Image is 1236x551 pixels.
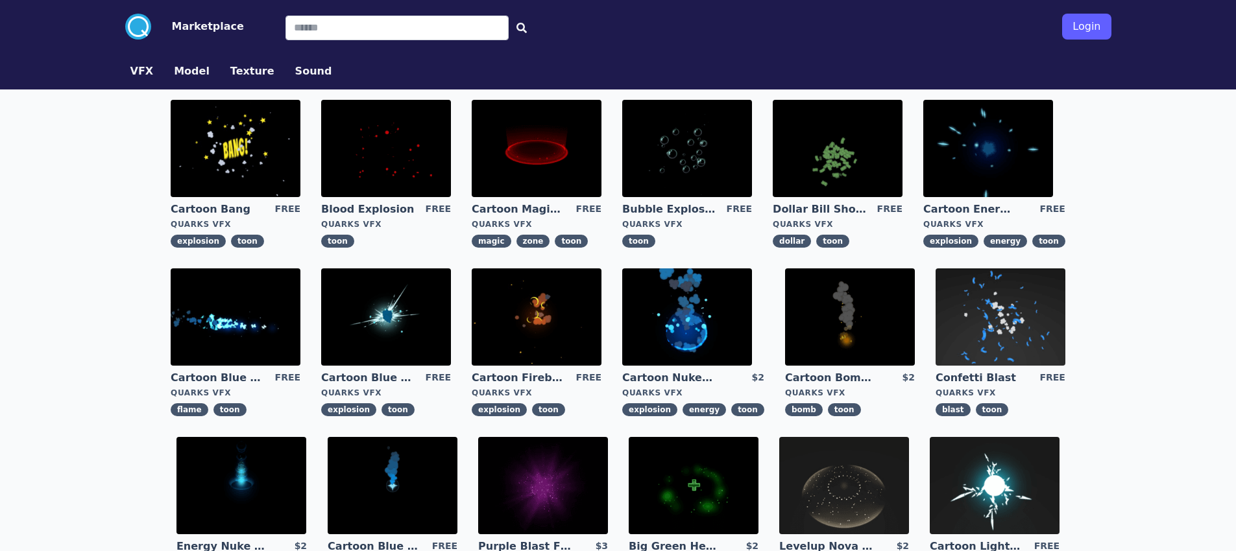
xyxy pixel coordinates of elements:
button: Marketplace [172,19,244,34]
span: explosion [622,403,677,416]
div: FREE [426,371,451,385]
div: Quarks VFX [472,388,601,398]
img: imgAlt [923,100,1053,197]
img: imgAlt [328,437,457,534]
span: dollar [773,235,811,248]
a: Cartoon Bang [171,202,264,217]
div: FREE [275,202,300,217]
div: FREE [576,202,601,217]
div: $2 [902,371,914,385]
img: imgAlt [930,437,1060,534]
img: imgAlt [176,437,306,534]
div: Quarks VFX [773,219,903,229]
span: magic [472,235,511,248]
span: explosion [472,403,527,416]
div: Quarks VFX [923,219,1065,229]
img: imgAlt [785,268,915,366]
button: Login [1062,14,1111,40]
span: toon [231,235,264,248]
a: VFX [120,64,164,79]
span: blast [936,403,971,416]
div: FREE [1039,371,1065,385]
span: explosion [171,235,226,248]
img: imgAlt [629,437,758,534]
span: explosion [321,403,376,416]
div: Quarks VFX [321,219,451,229]
div: FREE [275,371,300,385]
img: imgAlt [321,100,451,197]
span: toon [555,235,588,248]
span: toon [731,403,764,416]
div: FREE [877,202,903,217]
div: Quarks VFX [785,388,915,398]
span: energy [683,403,726,416]
div: FREE [727,202,752,217]
div: FREE [1039,202,1065,217]
div: Quarks VFX [936,388,1065,398]
a: Cartoon Blue Gas Explosion [321,371,415,385]
a: Cartoon Energy Explosion [923,202,1017,217]
button: VFX [130,64,154,79]
a: Sound [285,64,343,79]
a: Cartoon Bomb Fuse [785,371,879,385]
a: Dollar Bill Shower [773,202,866,217]
img: imgAlt [779,437,909,534]
img: imgAlt [622,100,752,197]
div: FREE [576,371,601,385]
a: Confetti Blast [936,371,1029,385]
span: zone [516,235,550,248]
a: Login [1062,8,1111,45]
span: energy [984,235,1027,248]
a: Bubble Explosion [622,202,716,217]
a: Texture [220,64,285,79]
div: Quarks VFX [472,219,601,229]
a: Model [164,64,220,79]
img: imgAlt [478,437,608,534]
a: Cartoon Fireball Explosion [472,371,565,385]
div: Quarks VFX [171,219,300,229]
span: toon [1032,235,1065,248]
img: imgAlt [171,100,300,197]
img: imgAlt [622,268,752,366]
div: $2 [751,371,764,385]
span: bomb [785,403,823,416]
a: Cartoon Nuke Energy Explosion [622,371,716,385]
img: imgAlt [936,268,1065,366]
a: Cartoon Magic Zone [472,202,565,217]
span: toon [976,403,1009,416]
a: Cartoon Blue Flamethrower [171,371,264,385]
span: toon [382,403,415,416]
a: Marketplace [151,19,244,34]
button: Model [174,64,210,79]
span: flame [171,403,208,416]
span: toon [622,235,655,248]
span: explosion [923,235,978,248]
span: toon [828,403,861,416]
div: FREE [426,202,451,217]
button: Sound [295,64,332,79]
button: Texture [230,64,274,79]
div: Quarks VFX [321,388,451,398]
div: Quarks VFX [622,219,752,229]
img: imgAlt [321,268,451,366]
img: imgAlt [472,268,601,366]
span: toon [532,403,565,416]
div: Quarks VFX [171,388,300,398]
span: toon [321,235,354,248]
img: imgAlt [171,268,300,366]
a: Blood Explosion [321,202,415,217]
span: toon [213,403,247,416]
input: Search [285,16,509,40]
img: imgAlt [472,100,601,197]
span: toon [816,235,849,248]
img: imgAlt [773,100,903,197]
div: Quarks VFX [622,388,764,398]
